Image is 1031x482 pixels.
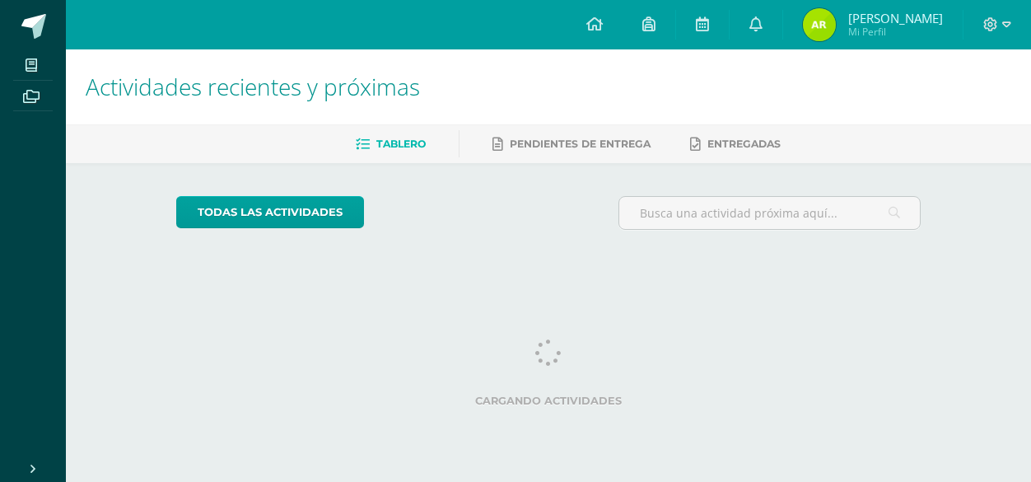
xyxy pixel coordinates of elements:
img: df76adde8afa22f9425ea1e61457aac2.png [803,8,836,41]
span: Tablero [376,138,426,150]
a: Entregadas [690,131,781,157]
input: Busca una actividad próxima aquí... [619,197,921,229]
span: Entregadas [707,138,781,150]
a: Tablero [356,131,426,157]
span: [PERSON_NAME] [848,10,943,26]
span: Mi Perfil [848,25,943,39]
a: todas las Actividades [176,196,364,228]
a: Pendientes de entrega [492,131,651,157]
label: Cargando actividades [176,395,921,407]
span: Actividades recientes y próximas [86,71,420,102]
span: Pendientes de entrega [510,138,651,150]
